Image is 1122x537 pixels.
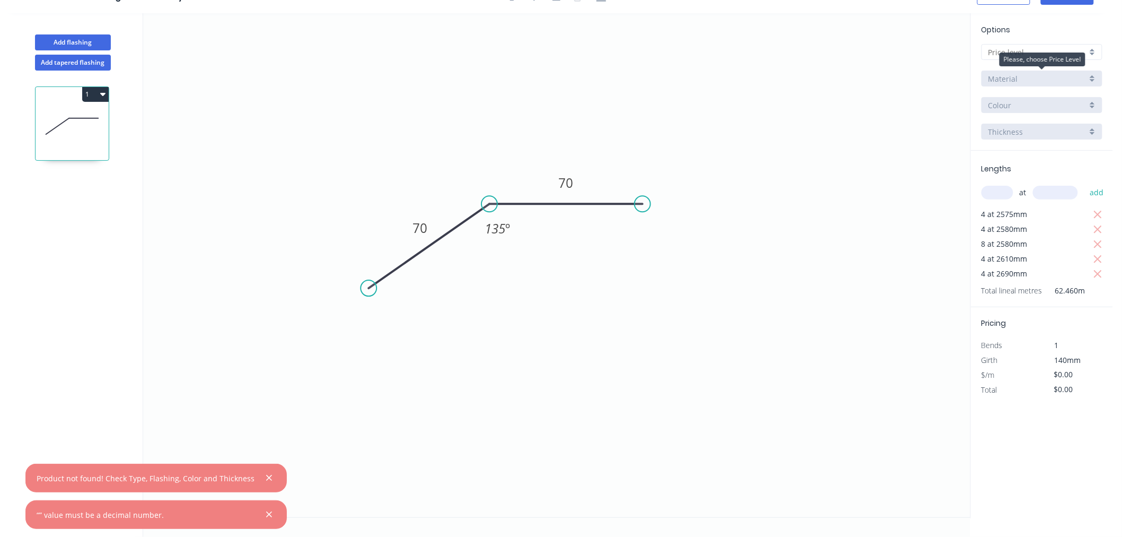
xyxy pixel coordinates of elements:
[1055,340,1059,350] span: 1
[981,283,1042,298] span: Total lineal metres
[143,13,970,517] svg: 0
[981,355,998,365] span: Girth
[981,318,1006,328] span: Pricing
[37,509,164,521] div: “” value must be a decimal number.
[981,385,997,395] span: Total
[37,473,255,484] div: Product not found! Check Type, Flashing, Color and Thickness
[981,207,1028,222] span: 4 at 2575mm
[988,100,1012,111] span: Colour
[981,222,1028,237] span: 4 at 2580mm
[981,24,1011,35] span: Options
[981,252,1028,266] span: 4 at 2610mm
[485,220,505,237] tspan: 135
[988,73,1018,84] span: Material
[1055,355,1081,365] span: 140mm
[988,126,1023,137] span: Thickness
[981,340,1003,350] span: Bends
[1020,185,1027,200] span: at
[413,219,427,237] tspan: 70
[1042,283,1085,298] span: 62.460m
[1084,184,1109,202] button: add
[505,220,510,237] tspan: º
[82,87,109,102] button: 1
[1000,53,1085,66] div: Please, choose Price Level
[981,266,1028,281] span: 4 at 2690mm
[981,237,1028,252] span: 8 at 2580mm
[35,34,111,50] button: Add flashing
[988,47,1087,58] input: Price level
[981,163,1012,174] span: Lengths
[558,174,573,192] tspan: 70
[35,55,111,71] button: Add tapered flashing
[981,370,995,380] span: $/m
